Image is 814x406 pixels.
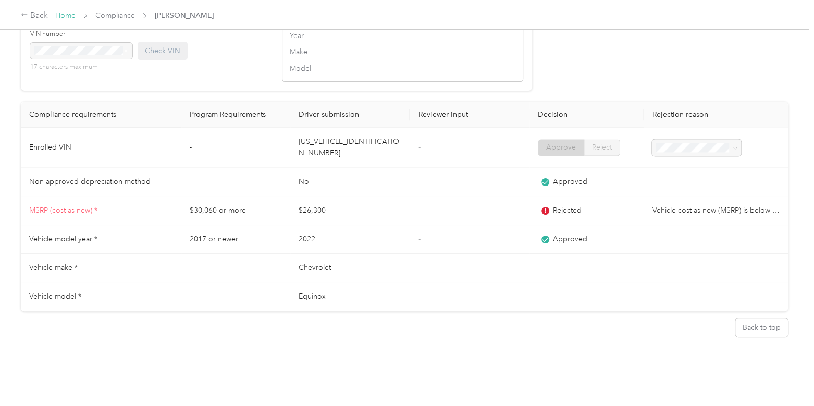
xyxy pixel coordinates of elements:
[652,205,780,216] p: Vehicle cost as new (MSRP) is below the minimum value requirement
[29,235,97,243] span: Vehicle model year *
[756,348,814,406] iframe: Everlance-gr Chat Button Frame
[30,63,132,72] p: 17 characters maximum
[546,143,576,152] span: Approve
[29,292,81,301] span: Vehicle model *
[290,254,410,282] td: Chevrolet
[290,282,410,311] td: Equinox
[181,196,290,225] td: $30,060 or more
[21,196,181,225] td: MSRP (cost as new) *
[418,143,420,152] span: -
[55,11,76,20] a: Home
[538,205,635,216] div: Rejected
[181,282,290,311] td: -
[95,11,135,20] a: Compliance
[538,176,635,188] div: Approved
[538,233,635,245] div: Approved
[21,102,181,128] th: Compliance requirements
[418,177,420,186] span: -
[21,128,181,168] td: Enrolled VIN
[644,102,788,128] th: Rejection reason
[21,254,181,282] td: Vehicle make *
[29,263,78,272] span: Vehicle make *
[181,254,290,282] td: -
[290,46,515,57] span: Make
[181,128,290,168] td: -
[29,206,97,215] span: MSRP (cost as new) *
[290,102,410,128] th: Driver submission
[21,9,48,22] div: Back
[410,102,529,128] th: Reviewer input
[735,318,788,337] button: Back to top
[290,196,410,225] td: $26,300
[592,143,612,152] span: Reject
[529,102,644,128] th: Decision
[21,168,181,196] td: Non-approved depreciation method
[21,282,181,311] td: Vehicle model *
[155,10,214,21] span: [PERSON_NAME]
[290,30,515,41] span: Year
[290,63,515,74] span: Model
[181,225,290,254] td: 2017 or newer
[290,168,410,196] td: No
[21,225,181,254] td: Vehicle model year *
[418,235,420,243] span: -
[290,225,410,254] td: 2022
[181,168,290,196] td: -
[418,206,420,215] span: -
[29,143,71,152] span: Enrolled VIN
[181,102,290,128] th: Program Requirements
[418,292,420,301] span: -
[29,177,151,186] span: Non-approved depreciation method
[30,30,132,39] label: VIN number
[418,263,420,272] span: -
[290,128,410,168] td: [US_VEHICLE_IDENTIFICATION_NUMBER]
